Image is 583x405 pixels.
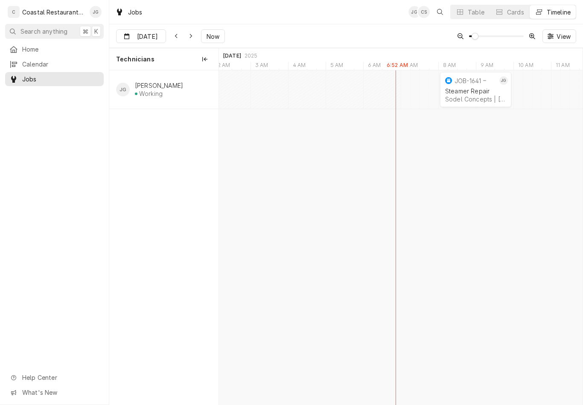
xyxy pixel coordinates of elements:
[5,385,104,399] a: Go to What's New
[408,6,420,18] div: JG
[5,72,104,86] a: Jobs
[245,52,258,59] div: 2025
[22,60,99,69] span: Calendar
[5,24,104,39] button: Search anything⌘K
[219,70,583,405] div: normal
[22,45,99,54] span: Home
[94,27,98,36] span: K
[551,62,574,71] div: 11 AM
[5,42,104,56] a: Home
[135,82,183,89] div: [PERSON_NAME]
[418,6,430,18] div: Chris Sockriter's Avatar
[90,6,102,18] div: James Gatton's Avatar
[22,373,99,382] span: Help Center
[116,83,130,96] div: JG
[387,62,408,69] label: 6:52 AM
[542,29,576,43] button: View
[116,29,166,43] button: [DATE]
[418,6,430,18] div: CS
[22,8,85,17] div: Coastal Restaurant Repair
[5,57,104,71] a: Calendar
[22,388,99,397] span: What's New
[363,62,385,71] div: 6 AM
[205,32,221,41] span: Now
[139,90,163,97] div: Working
[326,62,348,71] div: 5 AM
[116,55,154,64] span: Technicians
[499,76,508,85] div: JG
[5,370,104,385] a: Go to Help Center
[468,8,484,17] div: Table
[445,87,506,95] div: Steamer Repair
[455,77,481,84] div: JOB-1641
[20,27,67,36] span: Search anything
[513,62,538,71] div: 10 AM
[82,27,88,36] span: ⌘
[109,48,219,70] div: Technicians column. SPACE for context menu
[476,62,498,71] div: 9 AM
[8,6,20,18] div: C
[438,62,461,71] div: 8 AM
[223,52,241,59] div: [DATE]
[547,8,571,17] div: Timeline
[109,70,219,405] div: left
[251,62,273,71] div: 3 AM
[499,76,508,85] div: James Gatton's Avatar
[507,8,524,17] div: Cards
[22,75,99,84] span: Jobs
[90,6,102,18] div: JG
[433,5,447,19] button: Open search
[555,32,572,41] span: View
[116,83,130,96] div: James Gatton's Avatar
[201,29,225,43] button: Now
[445,95,506,103] div: Sodel Concepts | [GEOGRAPHIC_DATA], 19971
[288,62,310,71] div: 4 AM
[408,6,420,18] div: James Gatton's Avatar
